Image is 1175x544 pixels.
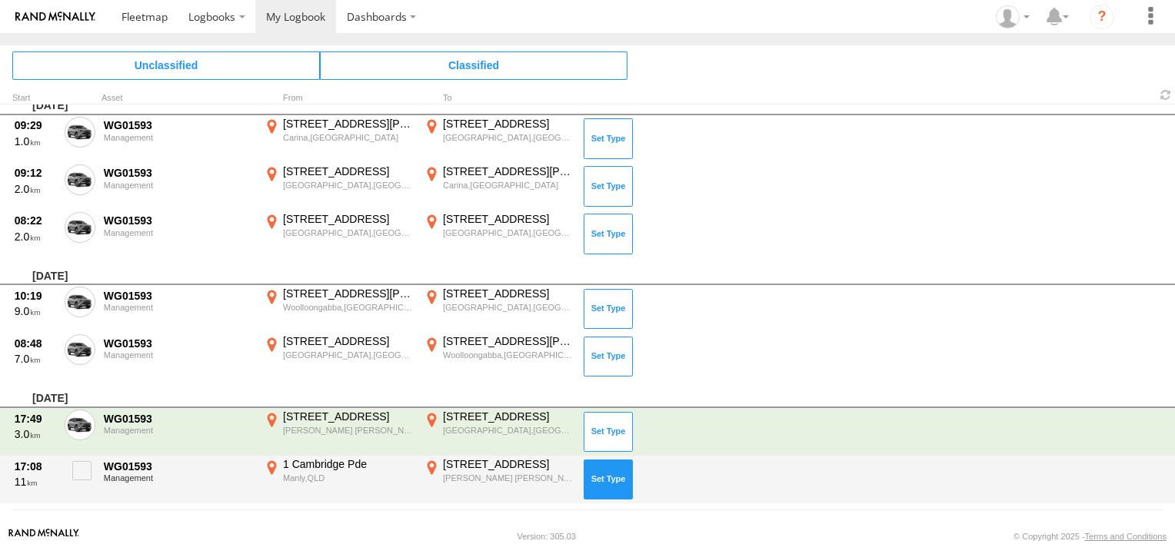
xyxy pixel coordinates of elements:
div: 09:29 [15,118,56,132]
div: 17:08 [15,459,56,473]
div: [STREET_ADDRESS] [443,117,573,131]
div: Carina,[GEOGRAPHIC_DATA] [443,180,573,191]
label: Click to View Event Location [261,287,415,331]
span: Refresh [1157,88,1175,102]
div: 10:19 [15,289,56,303]
div: Click to Sort [12,95,58,102]
img: rand-logo.svg [15,12,95,22]
div: 11 [15,475,56,489]
span: Click to view Unclassified Trips [12,51,320,79]
div: [STREET_ADDRESS] [283,410,413,423]
div: Management [104,350,253,360]
label: Click to View Event Location [421,117,575,161]
div: © Copyright 2025 - [1014,532,1167,541]
label: Click to View Event Location [421,457,575,502]
i: ? [1090,5,1114,29]
div: [STREET_ADDRESS][PERSON_NAME] [283,287,413,300]
button: Click to Set [584,166,633,206]
button: Click to Set [584,337,633,376]
button: Click to Set [584,214,633,254]
label: Click to View Event Location [261,212,415,257]
div: 08:22 [15,214,56,227]
div: [GEOGRAPHIC_DATA],[GEOGRAPHIC_DATA] [283,350,413,360]
label: Click to View Event Location [421,334,575,379]
div: 09:12 [15,166,56,180]
label: Click to View Event Location [261,457,415,502]
div: [GEOGRAPHIC_DATA],[GEOGRAPHIC_DATA] [443,425,573,436]
div: Management [104,303,253,312]
a: Terms and Conditions [1085,532,1167,541]
div: Woolloongabba,[GEOGRAPHIC_DATA] [443,350,573,360]
div: 17:49 [15,412,56,426]
div: [STREET_ADDRESS][PERSON_NAME] [283,117,413,131]
div: WG01593 [104,337,253,350]
div: 2.0 [15,230,56,244]
div: To [421,95,575,102]
div: Management [104,426,253,435]
div: [STREET_ADDRESS][PERSON_NAME] [443,334,573,348]
div: [STREET_ADDRESS] [283,212,413,226]
div: WG01593 [104,289,253,303]
div: [GEOGRAPHIC_DATA],[GEOGRAPHIC_DATA] [443,302,573,313]
div: Manly,QLD [283,473,413,483]
div: WG01593 [104,214,253,227]
div: Version: 305.03 [518,532,576,541]
div: Chris Hobson [990,5,1035,28]
div: 3.0 [15,427,56,441]
button: Click to Set [584,412,633,452]
a: Visit our Website [8,529,79,544]
div: WG01593 [104,459,253,473]
div: 1 Cambridge Pde [283,457,413,471]
div: Management [104,133,253,142]
label: Click to View Event Location [261,334,415,379]
div: WG01593 [104,412,253,426]
div: From [261,95,415,102]
label: Click to View Event Location [421,212,575,257]
div: [STREET_ADDRESS] [443,457,573,471]
div: [STREET_ADDRESS][PERSON_NAME] [443,164,573,178]
label: Click to View Event Location [261,164,415,209]
div: [PERSON_NAME] [PERSON_NAME],[GEOGRAPHIC_DATA] [443,473,573,483]
div: 1.0 [15,134,56,148]
div: Management [104,473,253,483]
label: Click to View Event Location [261,410,415,454]
label: Click to View Event Location [421,287,575,331]
div: 7.0 [15,352,56,366]
div: Carina,[GEOGRAPHIC_DATA] [283,132,413,143]
div: [GEOGRAPHIC_DATA],[GEOGRAPHIC_DATA] [283,227,413,238]
button: Click to Set [584,118,633,158]
div: [GEOGRAPHIC_DATA],[GEOGRAPHIC_DATA] [443,132,573,143]
div: WG01593 [104,166,253,180]
label: Click to View Event Location [421,164,575,209]
div: [STREET_ADDRESS] [283,164,413,178]
label: Click to View Event Location [261,117,415,161]
span: Click to view Classified Trips [320,51,627,79]
div: 2.0 [15,182,56,196]
div: [STREET_ADDRESS] [443,212,573,226]
div: Woolloongabba,[GEOGRAPHIC_DATA] [283,302,413,313]
button: Click to Set [584,459,633,499]
div: Management [104,228,253,237]
div: Management [104,181,253,190]
button: Click to Set [584,289,633,329]
div: [PERSON_NAME] [PERSON_NAME],[GEOGRAPHIC_DATA] [283,425,413,436]
div: [GEOGRAPHIC_DATA],[GEOGRAPHIC_DATA] [283,180,413,191]
div: WG01593 [104,118,253,132]
label: Click to View Event Location [421,410,575,454]
div: 9.0 [15,304,56,318]
div: [STREET_ADDRESS] [443,410,573,423]
div: [STREET_ADDRESS] [283,334,413,348]
div: [STREET_ADDRESS] [443,287,573,300]
div: [GEOGRAPHIC_DATA],[GEOGRAPHIC_DATA] [443,227,573,238]
div: Asset [102,95,255,102]
div: 08:48 [15,337,56,350]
